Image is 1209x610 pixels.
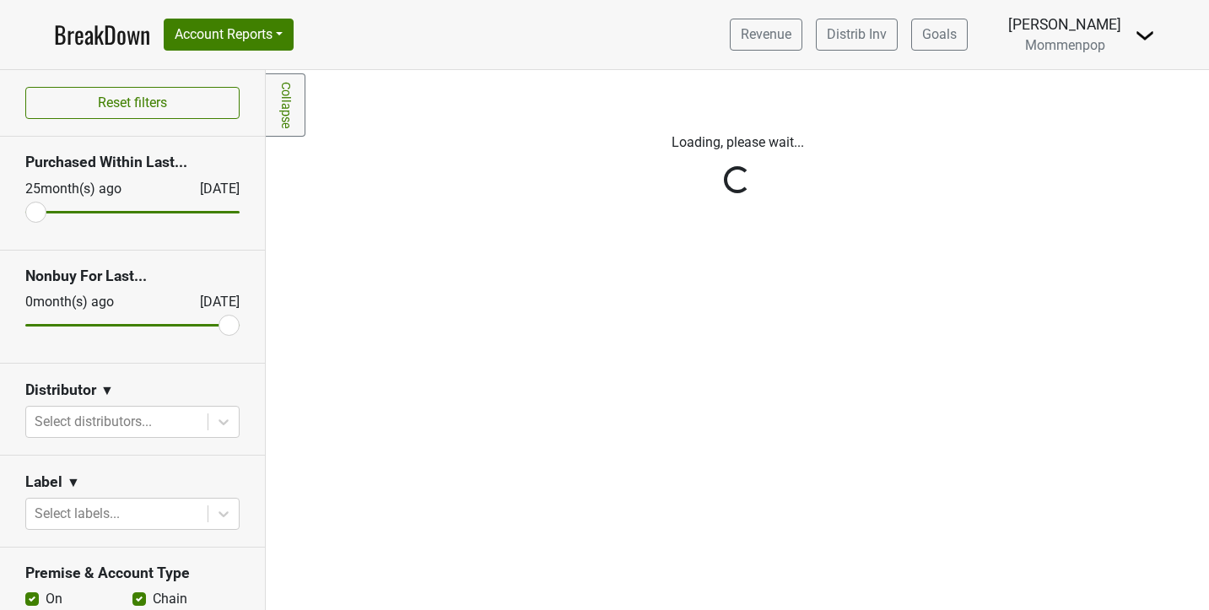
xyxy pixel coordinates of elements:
button: Account Reports [164,19,294,51]
a: Goals [911,19,968,51]
img: Dropdown Menu [1135,25,1155,46]
p: Loading, please wait... [278,132,1196,153]
a: Distrib Inv [816,19,898,51]
span: Mommenpop [1025,37,1105,53]
a: Collapse [266,73,305,137]
a: BreakDown [54,17,150,52]
a: Revenue [730,19,802,51]
div: [PERSON_NAME] [1008,13,1121,35]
